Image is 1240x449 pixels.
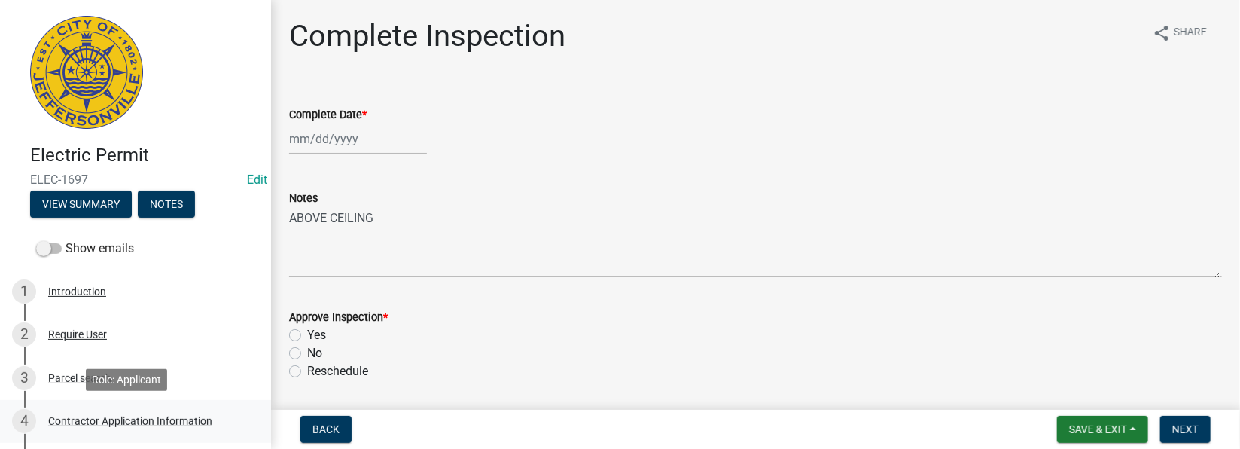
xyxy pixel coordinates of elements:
i: share [1153,24,1171,42]
div: Parcel search [48,373,111,383]
label: Reschedule [307,362,368,380]
span: Save & Exit [1069,423,1127,435]
button: View Summary [30,191,132,218]
label: Yes [307,326,326,344]
div: Introduction [48,286,106,297]
a: Edit [247,173,267,187]
h4: Electric Permit [30,145,259,166]
span: Share [1174,24,1207,42]
label: No [307,344,322,362]
div: 4 [12,409,36,433]
button: Save & Exit [1057,416,1148,443]
div: 1 [12,279,36,304]
wm-modal-confirm: Summary [30,199,132,211]
div: 2 [12,322,36,347]
input: mm/dd/yyyy [289,124,427,154]
label: Show emails [36,240,134,258]
div: Require User [48,329,107,340]
img: City of Jeffersonville, Indiana [30,16,143,129]
div: Role: Applicant [86,368,167,390]
label: Notes [289,194,318,204]
span: Back [312,423,340,435]
div: 3 [12,366,36,390]
button: shareShare [1141,18,1219,47]
wm-modal-confirm: Notes [138,199,195,211]
button: Next [1160,416,1211,443]
span: Next [1172,423,1199,435]
label: Complete Date [289,110,367,121]
wm-modal-confirm: Edit Application Number [247,173,267,187]
button: Back [300,416,352,443]
label: Approve Inspection [289,313,388,323]
h1: Complete Inspection [289,18,565,54]
div: Contractor Application Information [48,416,212,426]
button: Notes [138,191,195,218]
span: ELEC-1697 [30,173,241,187]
